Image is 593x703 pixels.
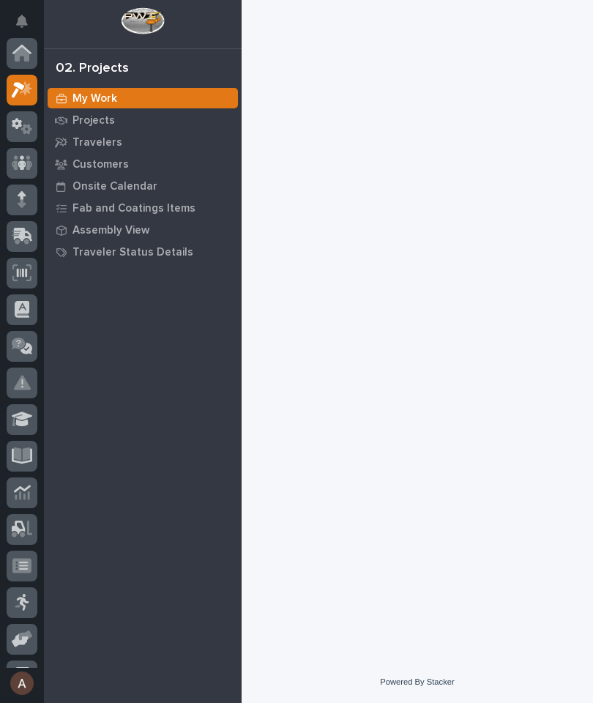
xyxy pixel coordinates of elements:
p: Traveler Status Details [72,246,193,259]
button: Notifications [7,6,37,37]
button: users-avatar [7,668,37,699]
p: Onsite Calendar [72,180,157,193]
div: 02. Projects [56,61,129,77]
p: My Work [72,92,117,105]
p: Customers [72,158,129,171]
a: Projects [44,109,242,131]
a: Onsite Calendar [44,175,242,197]
a: Powered By Stacker [380,677,454,686]
p: Projects [72,114,115,127]
p: Assembly View [72,224,149,237]
div: Notifications [18,15,37,38]
a: Traveler Status Details [44,241,242,263]
a: Fab and Coatings Items [44,197,242,219]
a: Travelers [44,131,242,153]
img: Workspace Logo [121,7,164,34]
p: Travelers [72,136,122,149]
a: Customers [44,153,242,175]
p: Fab and Coatings Items [72,202,195,215]
a: My Work [44,87,242,109]
a: Assembly View [44,219,242,241]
